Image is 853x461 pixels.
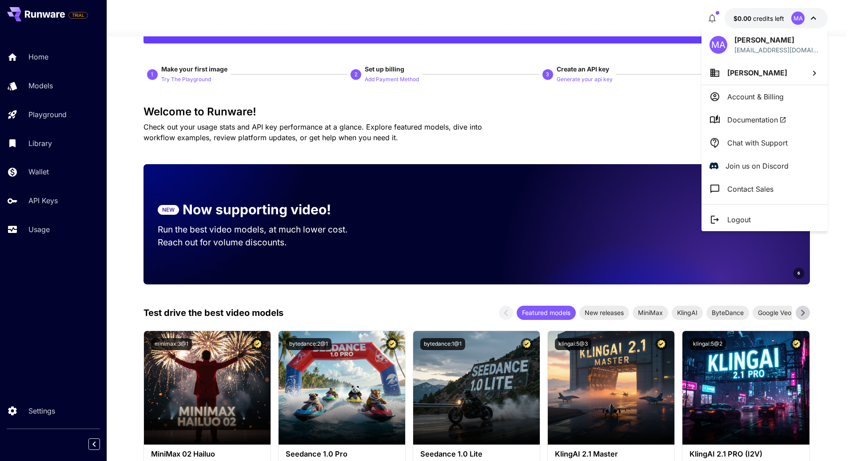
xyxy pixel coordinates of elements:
div: thisheart6@hotmail.com [734,45,820,55]
div: MA [710,36,727,54]
p: Contact Sales [727,184,773,194]
button: [PERSON_NAME] [702,61,828,85]
span: [PERSON_NAME] [727,68,787,77]
span: Documentation [727,114,786,125]
p: [PERSON_NAME] [734,35,820,45]
p: [EMAIL_ADDRESS][DOMAIN_NAME] [734,45,820,55]
p: Account & Billing [727,91,784,102]
p: Join us on Discord [725,161,789,171]
p: Logout [727,214,751,225]
p: Chat with Support [727,138,788,148]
